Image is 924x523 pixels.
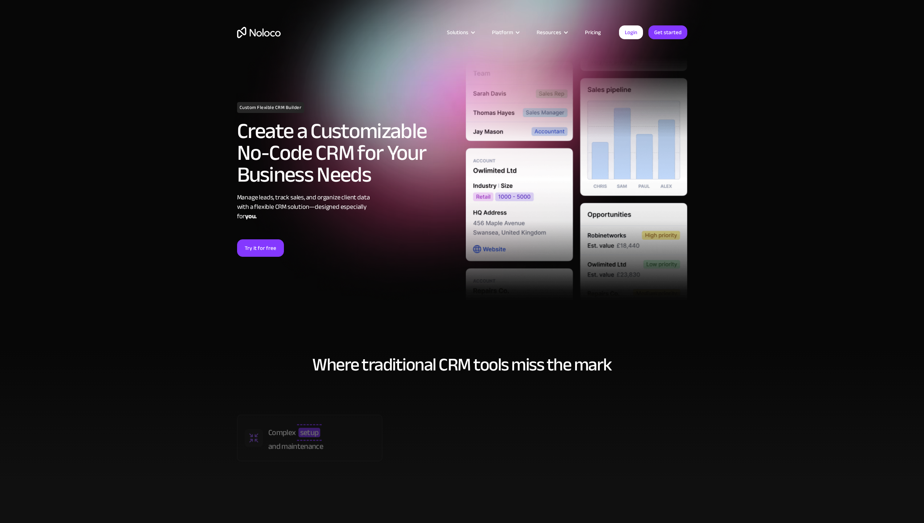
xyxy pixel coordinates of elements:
[537,28,561,37] div: Resources
[576,28,610,37] a: Pricing
[237,193,459,221] div: Manage leads, track sales, and organize client data with a flexible CRM solution—designed especia...
[298,428,320,437] span: setup
[237,355,687,374] h2: Where traditional CRM tools miss the mark
[268,427,296,438] div: Complex
[245,210,257,222] strong: you.
[237,102,304,113] h1: Custom Flexible CRM Builder
[447,28,468,37] div: Solutions
[237,120,459,186] h2: Create a Customizable No-Code CRM for Your Business Needs
[237,27,281,38] a: home
[237,239,284,257] a: Try it for free
[648,25,687,39] a: Get started
[492,28,513,37] div: Platform
[483,28,528,37] div: Platform
[619,25,643,39] a: Login
[268,441,323,452] div: and maintenance
[438,28,483,37] div: Solutions
[528,28,576,37] div: Resources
